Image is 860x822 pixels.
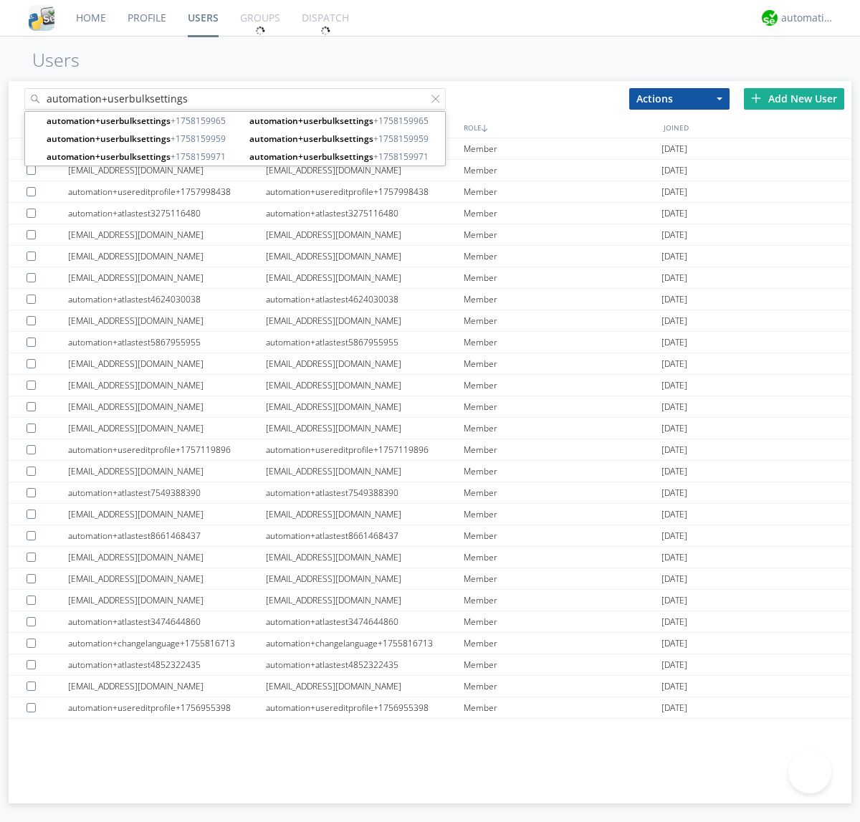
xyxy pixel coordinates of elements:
div: Member [464,267,661,288]
strong: automation+userbulksettings [47,115,171,127]
div: Member [464,504,661,525]
div: Member [464,375,661,396]
span: +1758159959 [249,132,441,145]
div: Member [464,160,661,181]
div: [EMAIL_ADDRESS][DOMAIN_NAME] [68,353,266,374]
div: automation+atlastest4624030038 [68,289,266,310]
div: automation+atlastest5867955955 [266,332,464,353]
span: [DATE] [661,439,687,461]
a: [EMAIL_ADDRESS][DOMAIN_NAME][EMAIL_ADDRESS][DOMAIN_NAME]Member[DATE] [9,461,851,482]
a: [EMAIL_ADDRESS][DOMAIN_NAME][EMAIL_ADDRESS][DOMAIN_NAME]Member[DATE] [9,224,851,246]
div: [EMAIL_ADDRESS][DOMAIN_NAME] [266,310,464,331]
span: [DATE] [661,203,687,224]
div: Member [464,289,661,310]
a: [EMAIL_ADDRESS][DOMAIN_NAME][EMAIL_ADDRESS][DOMAIN_NAME]Member[DATE] [9,504,851,525]
div: automation+usereditprofile+1756955398 [266,697,464,718]
div: Member [464,547,661,568]
div: [EMAIL_ADDRESS][DOMAIN_NAME] [266,547,464,568]
div: automation+atlastest7549388390 [68,482,266,503]
div: [EMAIL_ADDRESS][DOMAIN_NAME] [266,676,464,697]
div: JOINED [660,117,860,138]
a: automation+atlastest3474644860automation+atlastest3474644860Member[DATE] [9,611,851,633]
span: [DATE] [661,611,687,633]
div: [EMAIL_ADDRESS][DOMAIN_NAME] [68,418,266,439]
div: automation+usereditprofile+1757119896 [68,439,266,460]
div: automation+atlastest5124104429 [266,719,464,740]
div: [EMAIL_ADDRESS][DOMAIN_NAME] [68,676,266,697]
div: [EMAIL_ADDRESS][DOMAIN_NAME] [68,246,266,267]
span: [DATE] [661,375,687,396]
span: [DATE] [661,396,687,418]
div: Member [464,439,661,460]
img: cddb5a64eb264b2086981ab96f4c1ba7 [29,5,54,31]
a: automation+atlastest8661468437automation+atlastest8661468437Member[DATE] [9,525,851,547]
div: automation+atlastest5124104429 [68,719,266,740]
div: [EMAIL_ADDRESS][DOMAIN_NAME] [266,267,464,288]
div: Member [464,332,661,353]
div: [EMAIL_ADDRESS][DOMAIN_NAME] [266,353,464,374]
span: [DATE] [661,525,687,547]
div: [EMAIL_ADDRESS][DOMAIN_NAME] [68,547,266,568]
div: Add New User [744,88,844,110]
div: automation+atlastest5867955955 [68,332,266,353]
a: [EMAIL_ADDRESS][DOMAIN_NAME][EMAIL_ADDRESS][DOMAIN_NAME]Member[DATE] [9,375,851,396]
div: [EMAIL_ADDRESS][DOMAIN_NAME] [266,246,464,267]
a: [EMAIL_ADDRESS][DOMAIN_NAME][EMAIL_ADDRESS][DOMAIN_NAME]Member[DATE] [9,590,851,611]
a: automation+atlastest7549388390automation+atlastest7549388390Member[DATE] [9,482,851,504]
a: automation+atlastest5867955955automation+atlastest5867955955Member[DATE] [9,332,851,353]
a: automation+atlastest5124104429automation+atlastest5124104429Member[DATE] [9,719,851,740]
div: [EMAIL_ADDRESS][DOMAIN_NAME] [266,461,464,482]
div: [EMAIL_ADDRESS][DOMAIN_NAME] [68,160,266,181]
div: [EMAIL_ADDRESS][DOMAIN_NAME] [68,224,266,245]
span: [DATE] [661,289,687,310]
div: [EMAIL_ADDRESS][DOMAIN_NAME] [68,504,266,525]
div: [EMAIL_ADDRESS][DOMAIN_NAME] [68,461,266,482]
a: [EMAIL_ADDRESS][DOMAIN_NAME][EMAIL_ADDRESS][DOMAIN_NAME]Member[DATE] [9,676,851,697]
span: +1758159965 [249,114,441,128]
a: automation+atlastest4624030038automation+atlastest4624030038Member[DATE] [9,289,851,310]
div: automation+atlastest3474644860 [68,611,266,632]
span: [DATE] [661,461,687,482]
a: [EMAIL_ADDRESS][DOMAIN_NAME][EMAIL_ADDRESS][DOMAIN_NAME]Member[DATE] [9,568,851,590]
img: spin.svg [320,26,330,36]
div: automation+atlastest4852322435 [266,654,464,675]
div: [EMAIL_ADDRESS][DOMAIN_NAME] [266,568,464,589]
div: automation+atlastest8661468437 [68,525,266,546]
span: +1758159971 [47,150,239,163]
div: automation+atlastest8661468437 [266,525,464,546]
div: Member [464,138,661,159]
img: d2d01cd9b4174d08988066c6d424eccd [762,10,778,26]
div: Member [464,719,661,740]
strong: automation+userbulksettings [47,150,171,163]
a: [EMAIL_ADDRESS][DOMAIN_NAME][EMAIL_ADDRESS][DOMAIN_NAME]Member[DATE] [9,310,851,332]
span: [DATE] [661,676,687,697]
a: [EMAIL_ADDRESS][DOMAIN_NAME][EMAIL_ADDRESS][DOMAIN_NAME]Member[DATE] [9,418,851,439]
div: Member [464,224,661,245]
span: [DATE] [661,590,687,611]
div: Member [464,203,661,224]
iframe: Toggle Customer Support [788,750,831,793]
div: automation+usereditprofile+1757998438 [266,181,464,202]
a: automation+usereditprofile+1756955398automation+usereditprofile+1756955398Member[DATE] [9,697,851,719]
span: [DATE] [661,224,687,246]
div: Member [464,353,661,374]
div: [EMAIL_ADDRESS][DOMAIN_NAME] [266,418,464,439]
a: automation+usereditprofile+1757998438automation+usereditprofile+1757998438Member[DATE] [9,181,851,203]
span: +1758159965 [47,114,239,128]
div: automation+atlas [781,11,835,25]
span: [DATE] [661,353,687,375]
span: [DATE] [661,547,687,568]
div: Member [464,482,661,503]
div: automation+changelanguage+1755816713 [68,633,266,654]
span: [DATE] [661,719,687,740]
div: ROLE [460,117,660,138]
a: [EMAIL_ADDRESS][DOMAIN_NAME][EMAIL_ADDRESS][DOMAIN_NAME]Member[DATE] [9,246,851,267]
div: [EMAIL_ADDRESS][DOMAIN_NAME] [68,568,266,589]
span: [DATE] [661,310,687,332]
span: +1758159971 [249,150,441,163]
div: [EMAIL_ADDRESS][DOMAIN_NAME] [68,396,266,417]
div: [EMAIL_ADDRESS][DOMAIN_NAME] [266,396,464,417]
div: automation+atlastest3474644860 [266,611,464,632]
span: [DATE] [661,160,687,181]
div: Member [464,525,661,546]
